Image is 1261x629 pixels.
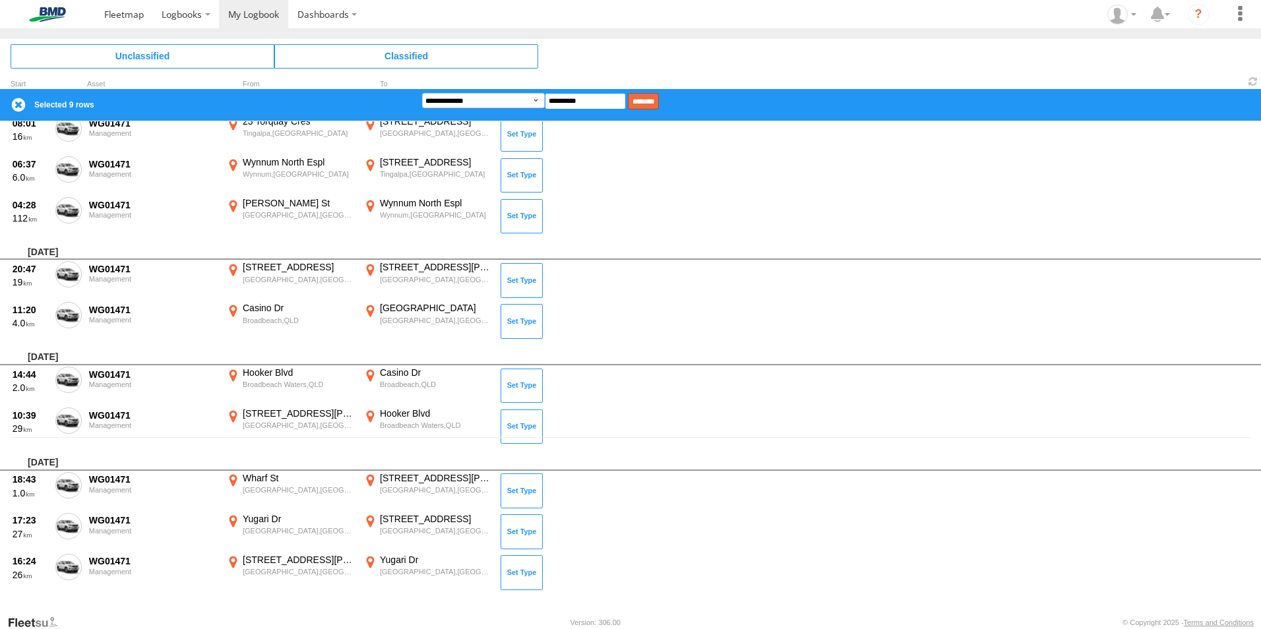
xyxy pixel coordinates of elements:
[1123,618,1254,626] div: © Copyright 2025 -
[13,555,48,567] div: 16:24
[89,158,217,170] div: WG01471
[501,409,543,444] button: Click to Set
[13,171,48,183] div: 6.0
[380,210,491,220] div: Wynnum,[GEOGRAPHIC_DATA]
[224,197,356,235] label: Click to View Event Location
[380,472,491,484] div: [STREET_ADDRESS][PERSON_NAME]
[89,527,217,535] div: Management
[380,275,491,284] div: [GEOGRAPHIC_DATA],[GEOGRAPHIC_DATA]
[89,304,217,316] div: WG01471
[361,407,493,446] label: Click to View Event Location
[243,316,354,325] div: Broadbeach,QLD
[89,514,217,526] div: WG01471
[361,261,493,299] label: Click to View Event Location
[361,115,493,154] label: Click to View Event Location
[380,367,491,378] div: Casino Dr
[13,276,48,288] div: 19
[361,81,493,88] div: To
[501,263,543,297] button: Click to Set
[380,316,491,325] div: [GEOGRAPHIC_DATA],[GEOGRAPHIC_DATA]
[243,472,354,484] div: Wharf St
[13,569,48,581] div: 26
[13,304,48,316] div: 11:20
[224,81,356,88] div: From
[243,275,354,284] div: [GEOGRAPHIC_DATA],[GEOGRAPHIC_DATA]
[361,156,493,195] label: Click to View Event Location
[380,421,491,430] div: Broadbeach Waters,QLD
[361,197,493,235] label: Click to View Event Location
[361,472,493,510] label: Click to View Event Location
[13,487,48,499] div: 1.0
[1188,4,1209,25] i: ?
[501,369,543,403] button: Click to Set
[13,158,48,170] div: 06:37
[1184,618,1254,626] a: Terms and Conditions
[380,115,491,127] div: [STREET_ADDRESS]
[274,44,538,68] span: Click to view Classified Trips
[89,199,217,211] div: WG01471
[89,369,217,380] div: WG01471
[501,473,543,508] button: Click to Set
[243,302,354,314] div: Casino Dr
[501,199,543,233] button: Click to Set
[13,528,48,540] div: 27
[243,526,354,535] div: [GEOGRAPHIC_DATA],[GEOGRAPHIC_DATA]
[89,473,217,485] div: WG01471
[224,367,356,405] label: Click to View Event Location
[13,263,48,275] div: 20:47
[501,304,543,338] button: Click to Set
[89,421,217,429] div: Management
[243,554,354,566] div: [STREET_ADDRESS][PERSON_NAME]
[380,380,491,389] div: Broadbeach,QLD
[243,367,354,378] div: Hooker Blvd
[501,117,543,152] button: Click to Set
[243,115,354,127] div: 23 Torquay Cres
[89,568,217,576] div: Management
[89,380,217,388] div: Management
[224,554,356,592] label: Click to View Event Location
[13,382,48,394] div: 2.0
[380,169,491,179] div: Tingalpa,[GEOGRAPHIC_DATA]
[13,199,48,211] div: 04:28
[224,407,356,446] label: Click to View Event Location
[380,485,491,494] div: [GEOGRAPHIC_DATA],[GEOGRAPHIC_DATA]
[380,407,491,419] div: Hooker Blvd
[380,261,491,273] div: [STREET_ADDRESS][PERSON_NAME]
[243,210,354,220] div: [GEOGRAPHIC_DATA],[GEOGRAPHIC_DATA]
[243,567,354,576] div: [GEOGRAPHIC_DATA],[GEOGRAPHIC_DATA]
[243,169,354,179] div: Wynnum,[GEOGRAPHIC_DATA]
[224,302,356,340] label: Click to View Event Location
[501,514,543,549] button: Click to Set
[11,44,274,68] span: Click to view Unclassified Trips
[243,129,354,138] div: Tingalpa,[GEOGRAPHIC_DATA]
[89,129,217,137] div: Management
[361,367,493,405] label: Click to View Event Location
[89,170,217,178] div: Management
[243,407,354,419] div: [STREET_ADDRESS][PERSON_NAME]
[243,513,354,525] div: Yugari Dr
[13,317,48,329] div: 4.0
[243,485,354,494] div: [GEOGRAPHIC_DATA],[GEOGRAPHIC_DATA]
[1103,5,1141,24] div: Mitchell Hall
[13,409,48,421] div: 10:39
[89,555,217,567] div: WG01471
[361,302,493,340] label: Click to View Event Location
[361,513,493,551] label: Click to View Event Location
[89,316,217,324] div: Management
[224,156,356,195] label: Click to View Event Location
[13,131,48,142] div: 16
[243,421,354,430] div: [GEOGRAPHIC_DATA],[GEOGRAPHIC_DATA]
[380,554,491,566] div: Yugari Dr
[13,473,48,485] div: 18:43
[570,618,621,626] div: Version: 306.00
[13,514,48,526] div: 17:23
[224,115,356,154] label: Click to View Event Location
[89,486,217,494] div: Management
[89,409,217,421] div: WG01471
[13,117,48,129] div: 08:01
[13,7,82,22] img: bmd-logo.svg
[7,616,68,629] a: Visit our Website
[1245,75,1261,88] span: Refresh
[89,117,217,129] div: WG01471
[380,156,491,168] div: [STREET_ADDRESS]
